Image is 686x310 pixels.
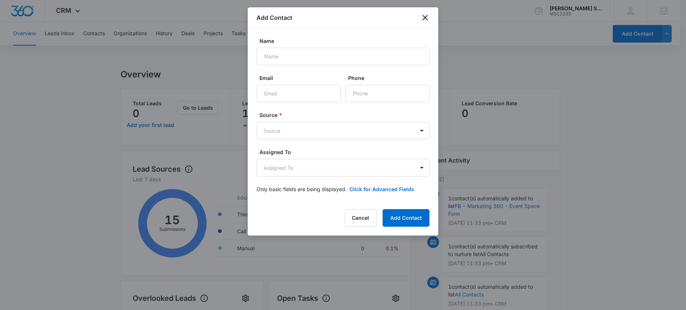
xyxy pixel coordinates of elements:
[259,74,344,82] label: Email
[344,209,377,227] button: Cancel
[259,148,432,156] label: Assigned To
[259,111,432,119] label: Source
[257,185,347,193] p: Only basic fields are being displayed.
[257,85,341,102] input: Email
[350,185,414,193] button: Click for Advanced Fields
[257,48,429,65] input: Name
[259,37,432,45] label: Name
[383,209,429,227] button: Add Contact
[257,13,292,22] h1: Add Contact
[348,74,432,82] label: Phone
[345,85,429,102] input: Phone
[421,13,429,22] button: close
